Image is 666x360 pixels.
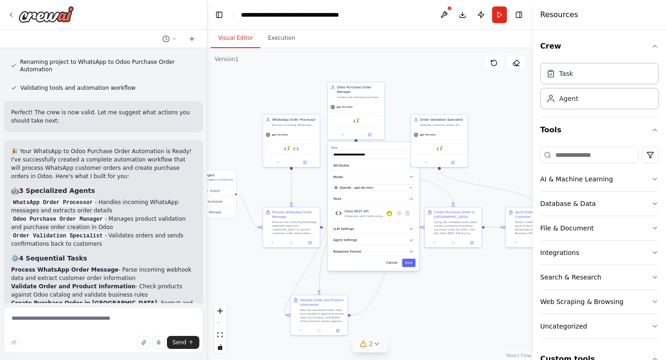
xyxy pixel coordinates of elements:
[214,305,226,353] div: React Flow controls
[540,33,659,59] button: Crew
[540,143,659,346] div: Tools
[330,328,345,333] button: Open in side panel
[515,210,560,219] div: Send Order Confirmation to Customer
[191,197,234,206] button: Schedule
[345,209,387,214] div: Odoo REST API
[272,118,317,122] div: WhatsApp Order Processor
[333,163,349,168] span: Attributes
[333,197,341,201] span: Tools
[11,231,196,248] li: - Validates orders and sends confirmations back to customers
[437,146,442,152] img: WhatsApp Business API
[11,232,105,240] code: Order Validation Specialist
[339,185,373,190] span: OpenAI - gpt-4o-mini
[437,169,536,205] g: Edge from b9ac3763-1143-4f1b-bb7c-2ec408513b48 to 5c4e51eb-1b89-496e-8d7c-57bb8cc8bc14
[420,118,465,122] div: Order Validation Specialist
[419,133,436,137] span: gpt-4o-mini
[293,146,299,152] img: Order Processor
[283,225,327,317] g: Edge from 883747fb-88e2-4b24-8754-3ebf36257bb8 to 5992d95d-d8ad-43d0-b718-03dc48739c59
[11,215,196,231] li: - Manages product validation and purchase order creation in Odoo
[506,353,531,358] a: React Flow attribution
[11,299,196,316] li: - Format and create the purchase order in Odoo system
[331,236,415,245] button: Agent Settings
[540,290,659,314] button: Web Scraping & Browsing
[333,174,343,179] span: Model
[11,108,196,125] p: Perfect! The crew is now valid. Let me suggest what actions you should take next:
[167,336,199,349] button: Send
[11,254,196,263] h3: ⚙️
[540,167,659,191] button: AI & Machine Learning
[19,187,95,194] strong: 3 Specialized Agents
[352,335,388,353] button: 2
[19,254,87,262] strong: 4 Sequential Tasks
[11,283,136,290] strong: Validate Order and Product Information
[262,207,320,248] div: Process WhatsApp Order MessageProcess the incoming WhatsApp webhook data from {webhook_data} to e...
[331,195,415,204] button: Tools
[272,220,317,235] div: Process the incoming WhatsApp webhook data from {webhook_data} to extract customer order informat...
[331,146,415,149] label: Role
[214,305,226,317] button: zoom in
[302,240,318,245] button: Open in side panel
[11,267,118,273] strong: Process WhatsApp Order Message
[271,133,288,137] span: gpt-4o-mini
[512,8,525,21] button: Hide right sidebar
[235,192,260,230] g: Edge from triggers to 883747fb-88e2-4b24-8754-3ebf36257bb8
[540,59,659,117] div: Crew
[11,266,196,282] li: - Parse incoming webhook data and extract customer order information
[357,132,383,137] button: Open in side panel
[559,94,578,103] div: Agent
[241,10,345,19] nav: breadcrumb
[188,170,236,219] div: TriggersNo triggers configuredEventScheduleManage
[384,259,401,267] button: Cancel
[444,240,463,245] button: No output available
[540,297,623,306] div: Web Scraping & Browsing
[333,238,357,242] span: Agent Settings
[208,199,222,204] span: Schedule
[434,220,479,235] div: Using the validated order data, create a properly formatted purchase order for Odoo. Use the Odoo...
[540,273,601,282] div: Search & Research
[11,199,95,207] code: WhatsApp Order Processor
[410,114,468,168] div: Order Validation SpecialistValidate customer orders for accuracy, completeness, and business rule...
[211,29,260,48] button: Visual Editor
[309,328,329,333] button: No output available
[317,142,358,292] g: Edge from cd098ab2-28cf-490b-a993-168e48b39dd5 to 5992d95d-d8ad-43d0-b718-03dc48739c59
[540,241,659,265] button: Integrations
[213,8,226,21] button: Hide left sidebar
[290,295,348,336] div: Validate Order and Product InformationTake the processed order data and validate it against busin...
[191,186,234,195] button: Event
[505,207,563,248] div: Send Order Confirmation to CustomerSend a confirmation message back to the customer via WhatsApp ...
[11,147,196,155] h2: 🎉 Your WhatsApp to Odoo Purchase Order Automation is Ready!
[289,170,294,205] g: Edge from 1bf7b0ad-ada4-4172-a0ef-bed2feda5169 to 883747fb-88e2-4b24-8754-3ebf36257bb8
[11,215,105,223] code: Odoo Purchase Order Manager
[300,298,345,307] div: Validate Order and Product Information
[345,214,387,218] div: Integrates with Odoo using REST API endpoints for searching products, retrieving vendor details, ...
[327,82,385,140] div: Odoo Purchase Order ManagerCreate and manage purchase orders in Odoo system by validating product...
[369,339,373,348] span: 2
[262,114,320,168] div: WhatsApp Order ProcessorProcess incoming WhatsApp messages from {webhook_data}, extract customer ...
[353,118,359,124] img: Odoo REST API
[540,192,659,216] button: Database & Data
[11,186,196,195] h3: 🤖
[173,339,186,346] span: Send
[336,105,352,109] span: gpt-4o-mini
[215,56,239,63] div: Version 1
[540,248,579,257] div: Integrations
[214,341,226,353] button: toggle interactivity
[152,336,165,349] button: Click to speak your automation idea
[137,336,150,349] button: Upload files
[214,329,226,341] button: fit view
[11,300,157,306] strong: Create Purchase Order in [GEOGRAPHIC_DATA]
[354,142,456,205] g: Edge from cd098ab2-28cf-490b-a993-168e48b39dd5 to 5ad3dab0-ff50-4fcf-a987-7e1dce3697d2
[540,223,594,233] div: File & Document
[331,224,415,233] button: LLM Settings
[331,161,415,170] button: Attributes
[464,240,480,245] button: Open in side panel
[282,240,301,245] button: No output available
[7,336,20,349] button: Improve this prompt
[272,210,317,219] div: Process WhatsApp Order Message
[395,209,403,217] button: Configure tool
[540,322,587,331] div: Uncategorized
[540,216,659,240] button: File & Document
[202,178,233,181] p: No triggers configured
[434,210,479,219] div: Create Purchase Order in [GEOGRAPHIC_DATA]
[292,160,318,165] button: Open in side panel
